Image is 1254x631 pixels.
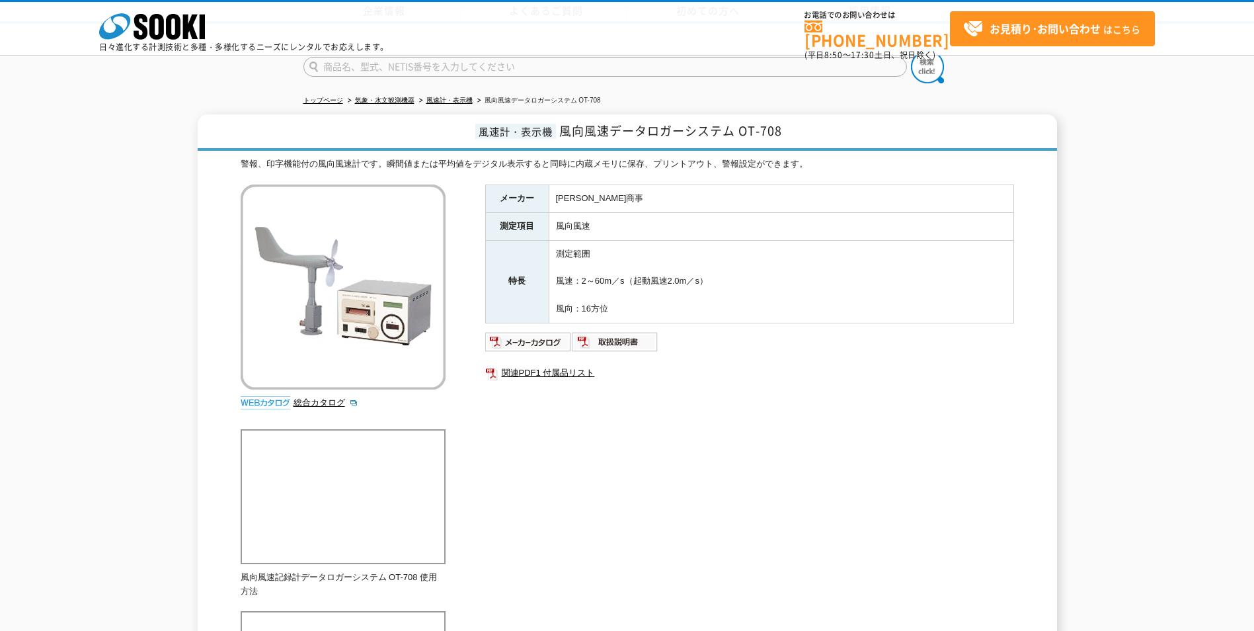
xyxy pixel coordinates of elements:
[303,57,907,77] input: 商品名、型式、NETIS番号を入力してください
[241,571,446,599] p: 風向風速記録計データロガーシステム OT-708 使用方法
[804,11,950,19] span: お電話でのお問い合わせは
[426,97,473,104] a: 風速計・表示機
[241,157,1014,171] div: 警報、印字機能付の風向風速計です。瞬間値または平均値をデジタル表示すると同時に内蔵メモリに保存、プリントアウト、警報設定ができます。
[911,50,944,83] img: btn_search.png
[804,21,950,48] a: [PHONE_NUMBER]
[485,364,1014,382] a: 関連PDF1 付属品リスト
[950,11,1155,46] a: お見積り･お問い合わせはこちら
[241,185,446,390] img: 風向風速データロガーシステム OT-708
[475,94,601,108] li: 風向風速データロガーシステム OT-708
[549,212,1013,240] td: 風向風速
[303,97,343,104] a: トップページ
[355,97,414,104] a: 気象・水文観測機器
[572,331,658,353] img: 取扱説明書
[549,240,1013,323] td: 測定範囲 風速：2～60m／s（起動風速2.0m／s） 風向：16方位
[485,340,572,350] a: メーカーカタログ
[990,21,1101,36] strong: お見積り･お問い合わせ
[485,212,549,240] th: 測定項目
[804,49,935,61] span: (平日 ～ 土日、祝日除く)
[851,49,875,61] span: 17:30
[485,185,549,213] th: メーカー
[485,331,572,353] img: メーカーカタログ
[99,43,389,51] p: 日々進化する計測技術と多種・多様化するニーズにレンタルでお応えします。
[294,398,358,407] a: 総合カタログ
[824,49,843,61] span: 8:50
[572,340,658,350] a: 取扱説明書
[559,122,782,140] span: 風向風速データロガーシステム OT-708
[549,185,1013,213] td: [PERSON_NAME]商事
[963,19,1140,39] span: はこちら
[475,124,556,139] span: 風速計・表示機
[241,396,290,409] img: webカタログ
[485,240,549,323] th: 特長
